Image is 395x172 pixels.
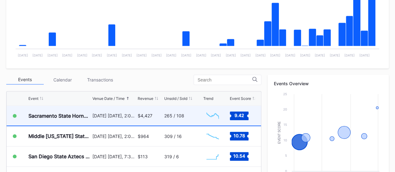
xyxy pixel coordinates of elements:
div: Events [6,75,44,85]
text: [DATE] [226,53,236,57]
svg: Chart title [203,149,222,164]
text: Event Score [278,121,281,144]
div: 309 / 16 [164,134,182,139]
text: 9.42 [234,112,244,118]
text: 10 [284,138,287,142]
text: [DATE] [330,53,340,57]
div: Transactions [81,75,119,85]
div: Middle [US_STATE] State Blue Raiders at [US_STATE] Wolf Pack [28,133,91,139]
div: $113 [138,154,148,159]
div: Sacramento State Hornets at [US_STATE] Wolf Pack Football [28,113,91,119]
text: [DATE] [47,53,58,57]
text: [DATE] [166,53,176,57]
text: [DATE] [255,53,266,57]
text: 10.54 [233,153,245,159]
svg: Chart title [203,108,222,124]
text: [DATE] [344,53,355,57]
text: [DATE] [300,53,310,57]
div: Calendar [44,75,81,85]
text: 5 [285,154,287,157]
text: [DATE] [211,53,221,57]
div: Venue Date / Time [92,96,125,101]
text: [DATE] [196,53,206,57]
text: [DATE] [122,53,132,57]
text: [DATE] [107,53,117,57]
text: [DATE] [77,53,87,57]
div: $4,427 [138,113,152,118]
div: [DATE] [DATE], 7:30PM [92,154,136,159]
div: Unsold / Sold [164,96,187,101]
text: 20 [283,107,287,111]
text: [DATE] [92,53,102,57]
div: Events Overview [274,81,383,86]
div: Event Score [230,96,251,101]
text: 10.78 [233,133,245,138]
text: [DATE] [181,53,191,57]
text: [DATE] [270,53,280,57]
div: $964 [138,134,149,139]
text: [DATE] [18,53,28,57]
text: 25 [283,92,287,96]
div: 319 / 6 [164,154,179,159]
div: 265 / 108 [164,113,184,118]
text: [DATE] [359,53,370,57]
text: [DATE] [32,53,43,57]
text: [DATE] [315,53,325,57]
text: [DATE] [136,53,147,57]
div: Revenue [138,96,153,101]
text: [DATE] [62,53,72,57]
div: San Diego State Aztecs at [US_STATE] Wolf Pack Football [28,153,91,160]
svg: Chart title [203,128,222,144]
text: [DATE] [285,53,295,57]
div: Event [28,96,38,101]
text: [DATE] [240,53,251,57]
div: [DATE] [DATE], 2:00PM [92,113,136,118]
div: [DATE] [DATE], 2:00PM [92,134,136,139]
input: Search [198,77,252,82]
text: [DATE] [151,53,162,57]
div: Trend [203,96,213,101]
text: 15 [284,123,287,126]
